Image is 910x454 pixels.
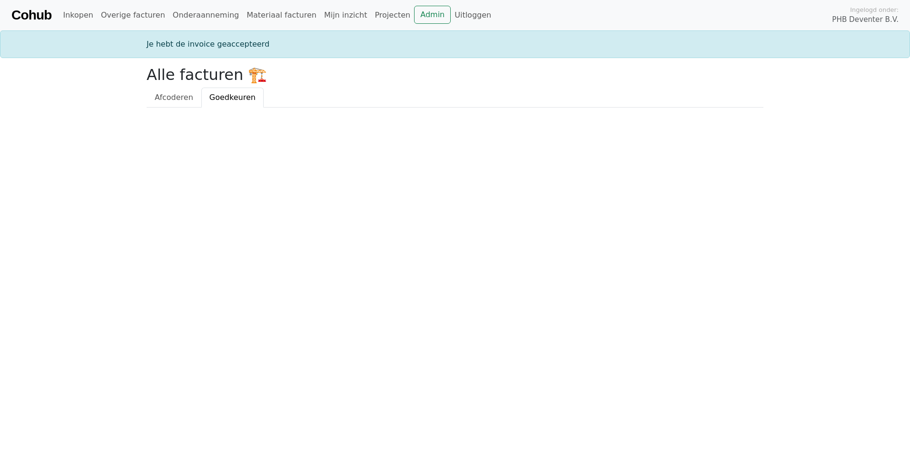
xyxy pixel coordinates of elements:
[147,66,763,84] h2: Alle facturen 🏗️
[371,6,414,25] a: Projecten
[850,5,899,14] span: Ingelogd onder:
[201,88,264,108] a: Goedkeuren
[59,6,97,25] a: Inkopen
[243,6,320,25] a: Materiaal facturen
[11,4,51,27] a: Cohub
[141,39,769,50] div: Je hebt de invoice geaccepteerd
[209,93,256,102] span: Goedkeuren
[155,93,193,102] span: Afcoderen
[832,14,899,25] span: PHB Deventer B.V.
[451,6,495,25] a: Uitloggen
[97,6,169,25] a: Overige facturen
[169,6,243,25] a: Onderaanneming
[414,6,451,24] a: Admin
[147,88,201,108] a: Afcoderen
[320,6,371,25] a: Mijn inzicht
